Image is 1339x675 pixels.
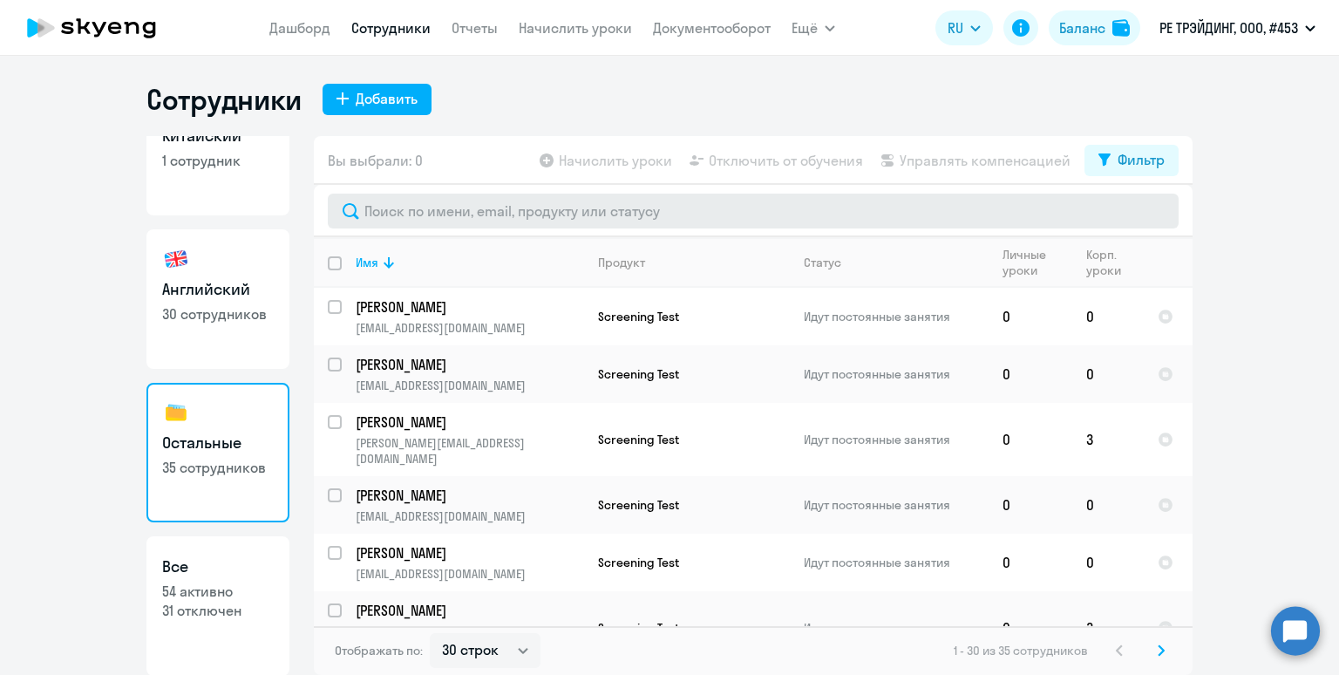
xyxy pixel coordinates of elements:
[1084,145,1179,176] button: Фильтр
[519,19,632,37] a: Начислить уроки
[1072,534,1144,591] td: 0
[948,17,963,38] span: RU
[1072,591,1144,665] td: 3
[598,255,645,270] div: Продукт
[328,194,1179,228] input: Поиск по имени, email, продукту или статусу
[356,320,583,336] p: [EMAIL_ADDRESS][DOMAIN_NAME]
[598,555,679,570] span: Screening Test
[356,378,583,393] p: [EMAIL_ADDRESS][DOMAIN_NAME]
[598,309,679,324] span: Screening Test
[356,255,583,270] div: Имя
[356,88,418,109] div: Добавить
[1112,19,1130,37] img: balance
[1118,149,1165,170] div: Фильтр
[356,297,583,317] p: [PERSON_NAME]
[162,125,274,147] h3: Китайский
[356,543,583,582] a: [PERSON_NAME][EMAIL_ADDRESS][DOMAIN_NAME]
[162,432,274,454] h3: Остальные
[162,304,274,324] p: 30 сотрудников
[162,556,274,578] h3: Все
[162,601,274,620] p: 31 отключен
[162,245,190,273] img: english
[356,297,583,336] a: [PERSON_NAME][EMAIL_ADDRESS][DOMAIN_NAME]
[1151,7,1324,49] button: РЕ ТРЭЙДИНГ, ООО, #453
[323,84,432,115] button: Добавить
[653,19,771,37] a: Документооборот
[1072,476,1144,534] td: 0
[598,497,679,513] span: Screening Test
[792,10,835,45] button: Ещё
[989,476,1072,534] td: 0
[989,403,1072,476] td: 0
[804,366,988,382] p: Идут постоянные занятия
[356,355,583,374] p: [PERSON_NAME]
[935,10,993,45] button: RU
[356,412,583,467] a: [PERSON_NAME][PERSON_NAME][EMAIL_ADDRESS][DOMAIN_NAME]
[356,412,583,432] p: [PERSON_NAME]
[146,383,289,522] a: Остальные35 сотрудников
[162,278,274,301] h3: Английский
[328,150,423,171] span: Вы выбрали: 0
[598,620,679,636] span: Screening Test
[1159,17,1298,38] p: РЕ ТРЭЙДИНГ, ООО, #453
[356,486,583,505] p: [PERSON_NAME]
[804,620,988,636] p: Идут постоянные занятия
[1086,247,1143,278] div: Корп. уроки
[804,432,988,447] p: Идут постоянные занятия
[804,255,988,270] div: Статус
[356,601,583,620] p: [PERSON_NAME]
[1049,10,1140,45] button: Балансbalance
[356,601,583,655] a: [PERSON_NAME][EMAIL_ADDRESS][PERSON_NAME][DOMAIN_NAME]
[954,643,1088,658] span: 1 - 30 из 35 сотрудников
[989,345,1072,403] td: 0
[1003,247,1071,278] div: Личные уроки
[356,435,583,467] p: [PERSON_NAME][EMAIL_ADDRESS][DOMAIN_NAME]
[804,255,841,270] div: Статус
[335,643,423,658] span: Отображать по:
[162,582,274,601] p: 54 активно
[598,366,679,382] span: Screening Test
[989,591,1072,665] td: 0
[792,17,818,38] span: Ещё
[146,82,302,117] h1: Сотрудники
[162,458,274,477] p: 35 сотрудников
[146,229,289,369] a: Английский30 сотрудников
[452,19,498,37] a: Отчеты
[356,355,583,393] a: [PERSON_NAME][EMAIL_ADDRESS][DOMAIN_NAME]
[1003,247,1059,278] div: Личные уроки
[162,399,190,426] img: others
[356,624,583,655] p: [EMAIL_ADDRESS][PERSON_NAME][DOMAIN_NAME]
[356,255,378,270] div: Имя
[1072,345,1144,403] td: 0
[351,19,431,37] a: Сотрудники
[804,497,988,513] p: Идут постоянные занятия
[146,76,289,215] a: Китайский1 сотрудник
[356,508,583,524] p: [EMAIL_ADDRESS][DOMAIN_NAME]
[162,151,274,170] p: 1 сотрудник
[1086,247,1131,278] div: Корп. уроки
[1072,288,1144,345] td: 0
[269,19,330,37] a: Дашборд
[356,486,583,524] a: [PERSON_NAME][EMAIL_ADDRESS][DOMAIN_NAME]
[598,255,789,270] div: Продукт
[804,555,988,570] p: Идут постоянные занятия
[989,288,1072,345] td: 0
[356,566,583,582] p: [EMAIL_ADDRESS][DOMAIN_NAME]
[598,432,679,447] span: Screening Test
[356,543,583,562] p: [PERSON_NAME]
[1059,17,1105,38] div: Баланс
[989,534,1072,591] td: 0
[804,309,988,324] p: Идут постоянные занятия
[1072,403,1144,476] td: 3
